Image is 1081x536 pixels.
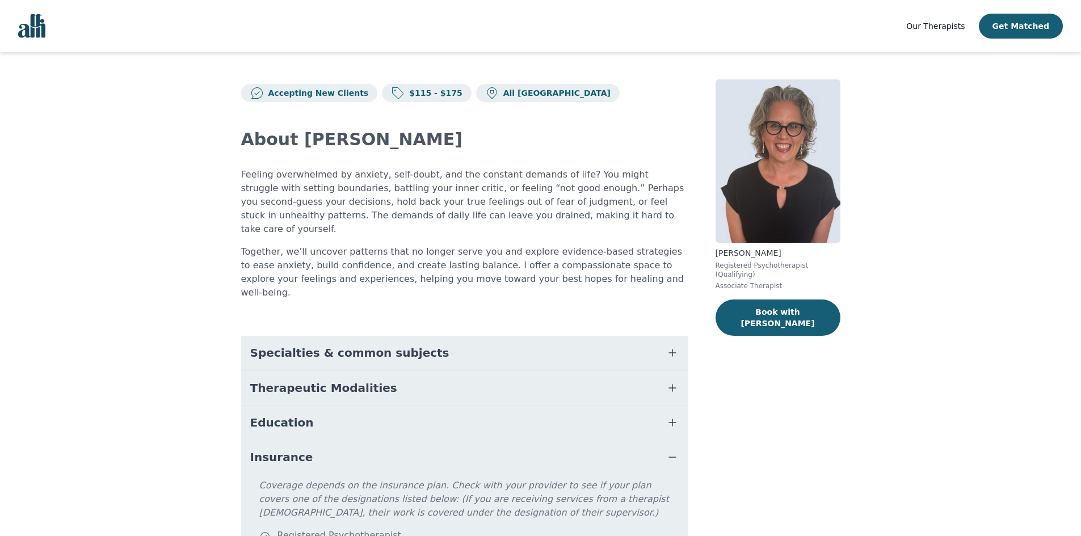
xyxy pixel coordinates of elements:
span: Education [250,415,314,431]
p: Registered Psychotherapist (Qualifying) [716,261,840,279]
p: Feeling overwhelmed by anxiety, self-doubt, and the constant demands of life? You might struggle ... [241,168,688,236]
p: Associate Therapist [716,281,840,290]
button: Insurance [241,440,688,474]
span: Our Therapists [906,22,965,31]
button: Specialties & common subjects [241,336,688,370]
img: Susan_Albaum [716,79,840,243]
p: $115 - $175 [405,87,462,99]
p: [PERSON_NAME] [716,247,840,259]
span: Specialties & common subjects [250,345,449,361]
p: Coverage depends on the insurance plan. Check with your provider to see if your plan covers one o... [259,479,684,529]
span: Insurance [250,449,313,465]
h2: About [PERSON_NAME] [241,129,688,150]
p: Together, we’ll uncover patterns that no longer serve you and explore evidence-based strategies t... [241,245,688,299]
button: Get Matched [979,14,1063,39]
a: Our Therapists [906,19,965,33]
p: All [GEOGRAPHIC_DATA] [499,87,611,99]
span: Therapeutic Modalities [250,380,397,396]
p: Accepting New Clients [264,87,369,99]
button: Therapeutic Modalities [241,371,688,405]
button: Book with [PERSON_NAME] [716,299,840,336]
img: alli logo [18,14,45,38]
button: Education [241,406,688,440]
